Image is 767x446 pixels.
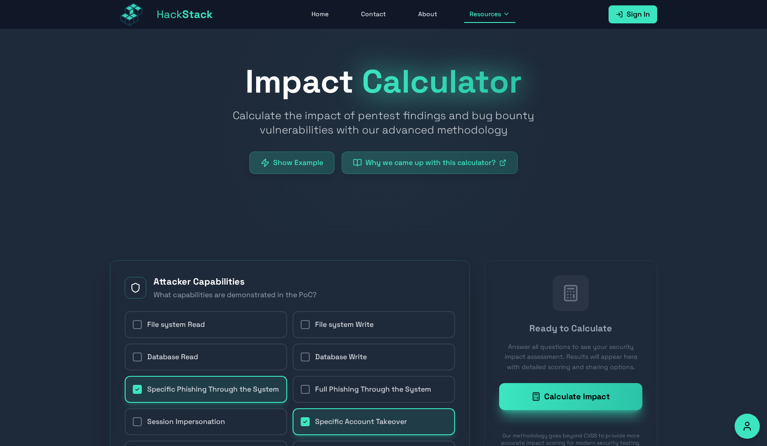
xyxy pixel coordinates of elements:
span: File system Read [147,319,205,330]
a: Why we came up with this calculator? [342,152,518,174]
div: Calculate Impact [510,390,632,403]
h3: Ready to Calculate [499,322,642,334]
button: Calculate Impact [499,383,642,410]
span: Specific Account Takeover [315,416,407,427]
span: Hack [157,7,213,22]
a: Contact [356,6,391,23]
button: Resources [464,6,515,23]
a: Sign In [609,5,657,23]
span: Stack [182,7,213,21]
span: Database Write [315,352,367,362]
span: Resources [469,9,501,18]
a: About [413,6,442,23]
span: Sign In [627,9,650,20]
button: Accessibility Options [735,414,760,439]
span: Specific Phishing Through the System [147,384,279,395]
p: Calculate the impact of pentest findings and bug bounty vulnerabilities with our advanced methodo... [211,108,556,137]
h3: Attacker Capabilities [153,275,316,288]
span: Database Read [147,352,198,362]
span: Session Impersonation [147,416,225,427]
button: Show Example [249,152,334,174]
h1: Impact [110,65,657,98]
span: File system Write [315,319,374,330]
span: Calculator [362,61,522,102]
p: Answer all questions to see your security impact assessment. Results will appear here with detail... [499,342,642,372]
span: Full Phishing Through the System [315,384,431,395]
a: Home [306,6,334,23]
p: What capabilities are demonstrated in the PoC? [153,290,316,300]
